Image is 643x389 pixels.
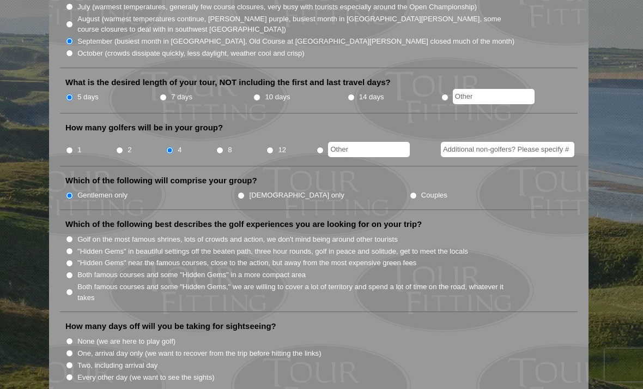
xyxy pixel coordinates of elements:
label: How many golfers will be in your group? [65,122,223,133]
label: How many days off will you be taking for sightseeing? [65,321,276,332]
label: July (warmest temperatures, generally few course closures, very busy with tourists especially aro... [77,2,477,13]
label: 12 [278,145,286,155]
label: 2 [128,145,131,155]
label: Golf on the most famous shrines, lots of crowds and action, we don't mind being around other tour... [77,234,398,245]
label: 1 [77,145,81,155]
label: Both famous courses and some "Hidden Gems" in a more compact area [77,270,306,280]
label: Two, including arrival day [77,360,157,371]
label: 10 days [265,92,290,103]
label: [DEMOGRAPHIC_DATA] only [250,190,344,201]
label: 5 days [77,92,99,103]
label: 7 days [171,92,192,103]
label: 14 days [359,92,384,103]
input: Other [453,89,535,104]
label: August (warmest temperatures continue, [PERSON_NAME] purple, busiest month in [GEOGRAPHIC_DATA][P... [77,14,515,35]
label: October (crowds dissipate quickly, less daylight, weather cool and crisp) [77,48,305,59]
label: 8 [228,145,232,155]
label: "Hidden Gems" near the famous courses, close to the action, but away from the most expensive gree... [77,258,416,268]
label: One, arrival day only (we want to recover from the trip before hitting the links) [77,348,321,359]
label: None (we are here to play golf) [77,336,175,347]
label: Which of the following will comprise your group? [65,175,257,186]
label: "Hidden Gems" in beautiful settings off the beaten path, three hour rounds, golf in peace and sol... [77,246,468,257]
label: Which of the following best describes the golf experiences you are looking for on your trip? [65,219,422,230]
label: Gentlemen only [77,190,128,201]
label: Every other day (we want to see the sights) [77,372,214,383]
label: September (busiest month in [GEOGRAPHIC_DATA], Old Course at [GEOGRAPHIC_DATA][PERSON_NAME] close... [77,36,514,47]
input: Additional non-golfers? Please specify # [441,142,574,157]
label: Both famous courses and some "Hidden Gems," we are willing to cover a lot of territory and spend ... [77,282,515,303]
input: Other [328,142,410,157]
label: What is the desired length of your tour, NOT including the first and last travel days? [65,77,391,88]
label: Couples [421,190,447,201]
label: 4 [178,145,181,155]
